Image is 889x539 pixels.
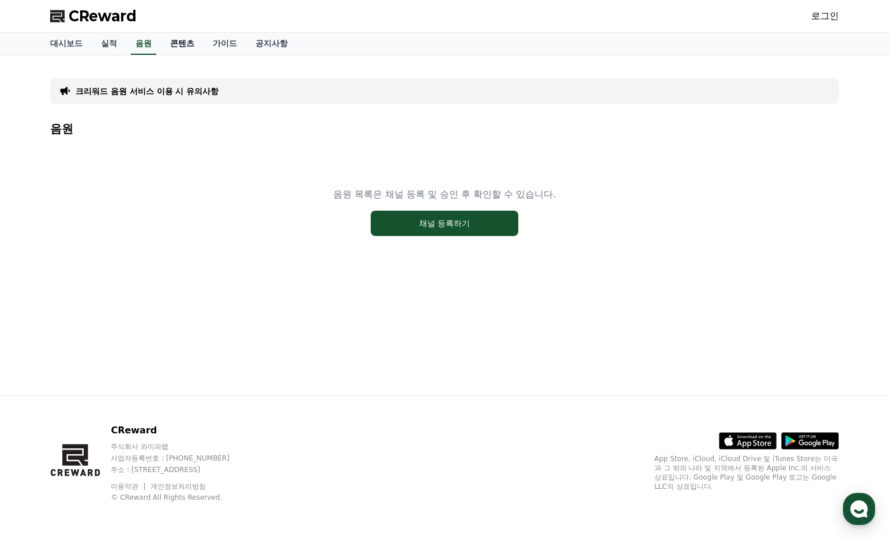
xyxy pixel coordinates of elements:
p: 주식회사 와이피랩 [111,442,251,451]
a: 대화 [76,366,149,395]
a: 설정 [149,366,221,395]
span: 대화 [106,384,119,393]
p: © CReward All Rights Reserved. [111,493,251,502]
span: 홈 [36,383,43,392]
a: 홈 [3,366,76,395]
a: 실적 [92,33,126,55]
a: 개인정보처리방침 [150,482,206,491]
p: 음원 목록은 채널 등록 및 승인 후 확인할 수 있습니다. [333,188,556,201]
h4: 음원 [50,122,839,135]
span: CReward [69,7,137,25]
a: 대시보드 [41,33,92,55]
p: CReward [111,424,251,437]
a: 음원 [131,33,156,55]
p: 사업자등록번호 : [PHONE_NUMBER] [111,454,251,463]
p: App Store, iCloud, iCloud Drive 및 iTunes Store는 미국과 그 밖의 나라 및 지역에서 등록된 Apple Inc.의 서비스 상표입니다. Goo... [654,454,839,491]
span: 설정 [178,383,192,392]
a: 이용약관 [111,482,147,491]
a: CReward [50,7,137,25]
p: 주소 : [STREET_ADDRESS] [111,465,251,474]
a: 크리워드 음원 서비스 이용 시 유의사항 [76,85,219,97]
a: 공지사항 [246,33,297,55]
a: 로그인 [811,9,839,23]
a: 콘텐츠 [161,33,204,55]
button: 채널 등록하기 [371,211,518,236]
a: 가이드 [204,33,246,55]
